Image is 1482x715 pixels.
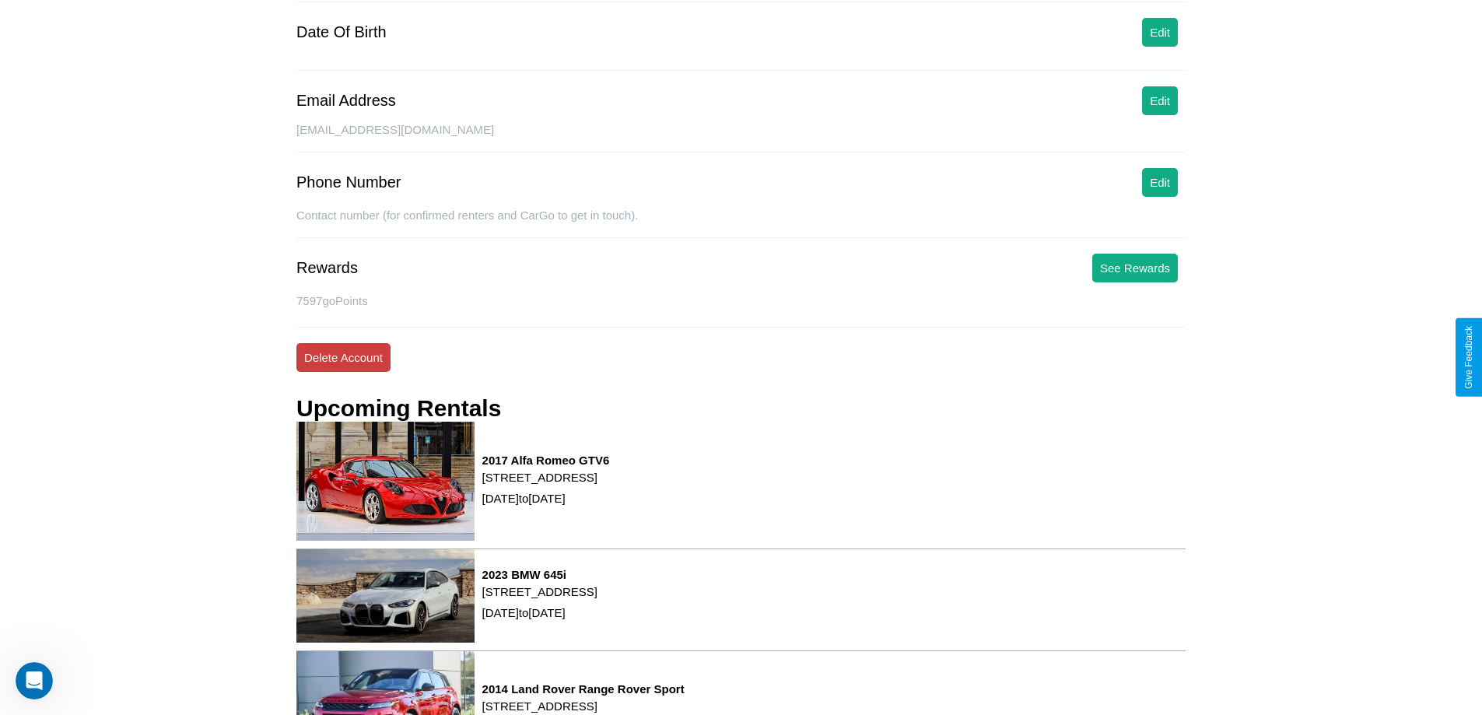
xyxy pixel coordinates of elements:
[296,23,387,41] div: Date Of Birth
[482,467,610,488] p: [STREET_ADDRESS]
[1142,168,1178,197] button: Edit
[296,209,1186,238] div: Contact number (for confirmed renters and CarGo to get in touch).
[296,123,1186,152] div: [EMAIL_ADDRESS][DOMAIN_NAME]
[482,568,597,581] h3: 2023 BMW 645i
[296,422,475,540] img: rental
[482,454,610,467] h3: 2017 Alfa Romeo GTV6
[296,343,391,372] button: Delete Account
[296,549,475,643] img: rental
[482,682,685,696] h3: 2014 Land Rover Range Rover Sport
[482,581,597,602] p: [STREET_ADDRESS]
[1463,326,1474,389] div: Give Feedback
[296,395,501,422] h3: Upcoming Rentals
[296,290,1186,311] p: 7597 goPoints
[296,173,401,191] div: Phone Number
[296,259,358,277] div: Rewards
[482,488,610,509] p: [DATE] to [DATE]
[1092,254,1178,282] button: See Rewards
[296,92,396,110] div: Email Address
[1142,86,1178,115] button: Edit
[1142,18,1178,47] button: Edit
[16,662,53,699] iframe: Intercom live chat
[482,602,597,623] p: [DATE] to [DATE]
